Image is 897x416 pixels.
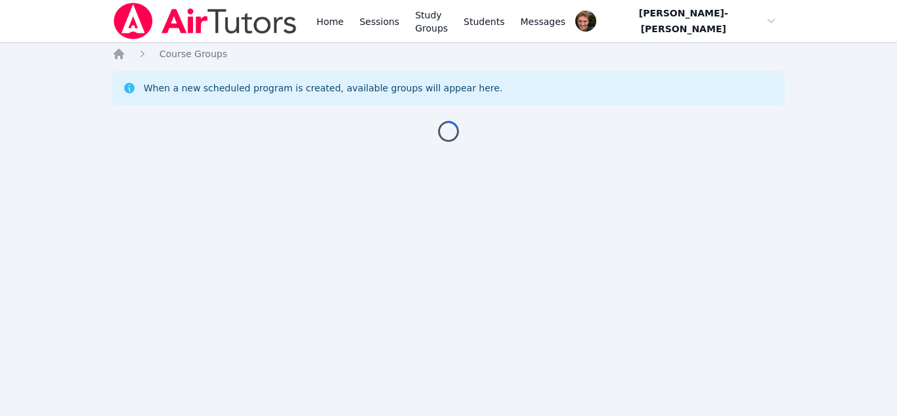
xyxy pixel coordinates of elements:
[112,3,298,39] img: Air Tutors
[521,15,566,28] span: Messages
[144,81,503,95] div: When a new scheduled program is created, available groups will appear here.
[160,47,227,60] a: Course Groups
[160,49,227,59] span: Course Groups
[112,47,785,60] nav: Breadcrumb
